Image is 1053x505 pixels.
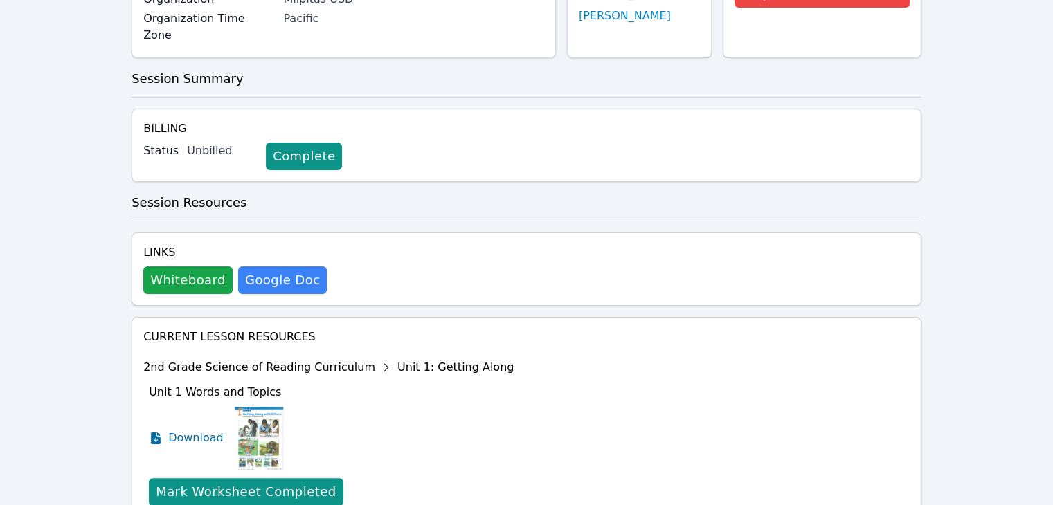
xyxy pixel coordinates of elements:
[143,356,514,378] div: 2nd Grade Science of Reading Curriculum Unit 1: Getting Along
[143,244,327,261] h4: Links
[149,385,281,398] span: Unit 1 Words and Topics
[132,69,921,89] h3: Session Summary
[143,266,233,294] button: Whiteboard
[156,482,336,502] div: Mark Worksheet Completed
[168,430,224,446] span: Download
[143,120,910,137] h4: Billing
[283,10,543,27] div: Pacific
[238,266,327,294] a: Google Doc
[132,193,921,212] h3: Session Resources
[143,329,910,345] h4: Current Lesson Resources
[143,10,275,44] label: Organization Time Zone
[187,143,255,159] div: Unbilled
[149,403,224,472] a: Download
[235,403,284,472] img: Unit 1 Words and Topics
[266,143,342,170] a: Complete
[579,8,671,24] a: [PERSON_NAME]
[143,143,179,159] label: Status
